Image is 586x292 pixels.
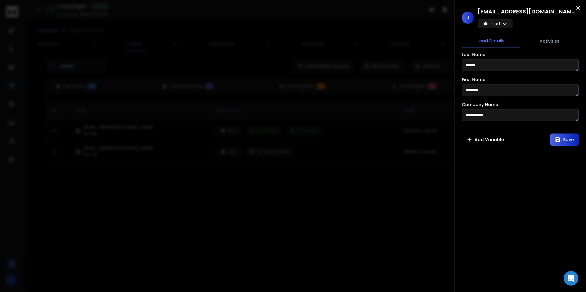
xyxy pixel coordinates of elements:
h1: [EMAIL_ADDRESS][DOMAIN_NAME] [478,7,575,16]
label: Company Name [462,102,498,107]
button: Lead Details [462,34,520,48]
label: Last Name [462,52,485,57]
button: Activities [520,34,579,48]
label: First Name [462,77,485,82]
button: Add Variable [462,134,509,146]
p: Lead [491,21,500,26]
button: Save [550,134,579,146]
span: J [462,12,474,24]
div: Open Intercom Messenger [564,271,578,286]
